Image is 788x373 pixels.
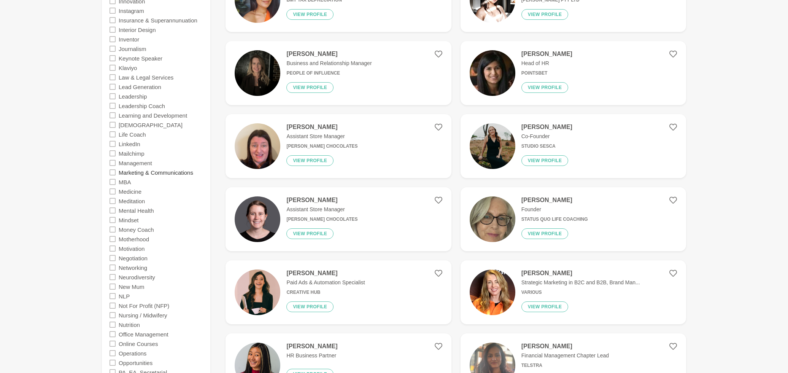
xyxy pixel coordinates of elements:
[119,263,147,272] label: Networking
[521,9,569,20] button: View profile
[286,228,334,239] button: View profile
[119,53,162,63] label: Keynote Speaker
[235,123,280,169] img: a03a123c3c03660bc4dec52a0cf9bb5dc8633c20-2316x3088.jpg
[521,155,569,166] button: View profile
[521,363,609,368] h6: Telstra
[119,110,187,120] label: Learning and Development
[119,272,155,282] label: Neurodiversity
[235,269,280,315] img: ee0edfca580b48478b9949b37cc6a4240d151855-1440x1440.webp
[119,291,130,301] label: NLP
[119,253,148,263] label: Negotiation
[119,301,169,310] label: Not For Profit (NFP)
[521,123,572,131] h4: [PERSON_NAME]
[286,301,334,312] button: View profile
[119,72,173,82] label: Law & Legal Services
[119,101,165,110] label: Leadership Coach
[119,206,154,215] label: Mental Health
[521,132,572,140] p: Co-Founder
[521,352,609,360] p: Financial Management Chapter Lead
[521,143,572,149] h6: Studio Sesca
[119,358,153,367] label: Opportunities
[286,132,357,140] p: Assistant Store Manager
[470,269,515,315] img: 23dfe6b37e27fa9795f08afb0eaa483090fbb44a-1003x870.png
[461,260,686,324] a: [PERSON_NAME]Strategic Marketing in B2C and B2B, Brand Man...VariousView profile
[119,339,158,348] label: Online Courses
[119,82,161,91] label: Lead Generation
[119,177,131,186] label: MBA
[286,59,372,67] p: Business and Relationship Manager
[521,196,588,204] h4: [PERSON_NAME]
[286,70,372,76] h6: People of Influence
[286,279,365,287] p: Paid Ads & Automation Specialist
[119,120,183,129] label: [DEMOGRAPHIC_DATA]
[470,196,515,242] img: a2b5ec4cdb7fbacf9b3896bd53efcf5c26ff86ee-1224x1626.jpg
[226,41,451,105] a: [PERSON_NAME]Business and Relationship ManagerPeople of InfluenceView profile
[521,228,569,239] button: View profile
[286,352,337,360] p: HR Business Partner
[119,282,145,291] label: New Mum
[119,215,139,225] label: Mindset
[119,139,140,148] label: LinkedIn
[119,310,167,320] label: Nursing / Midwifery
[119,25,156,34] label: Interior Design
[235,196,280,242] img: 029c2c42733b9d2b0ba2768d6a5c372c1f7a500f-500x500.jpg
[119,234,149,244] label: Motherhood
[521,301,569,312] button: View profile
[286,343,337,350] h4: [PERSON_NAME]
[119,34,139,44] label: Inventor
[286,206,357,214] p: Assistant Store Manager
[521,279,640,287] p: Strategic Marketing in B2C and B2B, Brand Man...
[119,348,146,358] label: Operations
[521,59,572,67] p: Head of HR
[119,129,146,139] label: Life Coach
[119,196,145,206] label: Meditation
[119,225,154,234] label: Money Coach
[226,260,451,324] a: [PERSON_NAME]Paid Ads & Automation SpecialistCreative HubView profile
[286,143,357,149] h6: [PERSON_NAME] CHOCOLATES
[521,82,569,93] button: View profile
[521,343,609,350] h4: [PERSON_NAME]
[119,167,193,177] label: Marketing & Communications
[286,123,357,131] h4: [PERSON_NAME]
[119,186,141,196] label: Medicine
[119,244,145,253] label: Motivation
[226,114,451,178] a: [PERSON_NAME]Assistant Store Manager[PERSON_NAME] CHOCOLATESView profile
[119,148,145,158] label: Mailchimp
[226,187,451,251] a: [PERSON_NAME]Assistant Store Manager[PERSON_NAME] ChocolatesView profile
[286,269,365,277] h4: [PERSON_NAME]
[119,320,140,329] label: Nutrition
[119,91,147,101] label: Leadership
[521,217,588,222] h6: Status Quo Life Coaching
[461,41,686,105] a: [PERSON_NAME]Head of HRPointsBetView profile
[286,155,334,166] button: View profile
[286,9,334,20] button: View profile
[286,217,357,222] h6: [PERSON_NAME] Chocolates
[470,50,515,96] img: 9219f9d1eb9592de2e9dd2e84b0174afe0ba543b-148x148.jpg
[286,196,357,204] h4: [PERSON_NAME]
[286,290,365,295] h6: Creative Hub
[461,114,686,178] a: [PERSON_NAME]Co-FounderStudio SescaView profile
[119,6,144,15] label: Instagram
[521,290,640,295] h6: Various
[119,329,168,339] label: Office Management
[119,158,152,167] label: Management
[286,82,334,93] button: View profile
[119,63,137,72] label: Klaviyo
[286,50,372,58] h4: [PERSON_NAME]
[461,187,686,251] a: [PERSON_NAME]FounderStatus Quo Life CoachingView profile
[521,206,588,214] p: Founder
[521,70,572,76] h6: PointsBet
[119,44,146,53] label: Journalism
[521,50,572,58] h4: [PERSON_NAME]
[521,269,640,277] h4: [PERSON_NAME]
[235,50,280,96] img: 4f8ac3869a007e0d1b6b374d8a6623d966617f2f-3024x4032.jpg
[119,15,197,25] label: Insurance & Superannunuation
[470,123,515,169] img: 251263b491060714fa7e64a2c64e6ce2b86e5b5c-1350x2025.jpg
